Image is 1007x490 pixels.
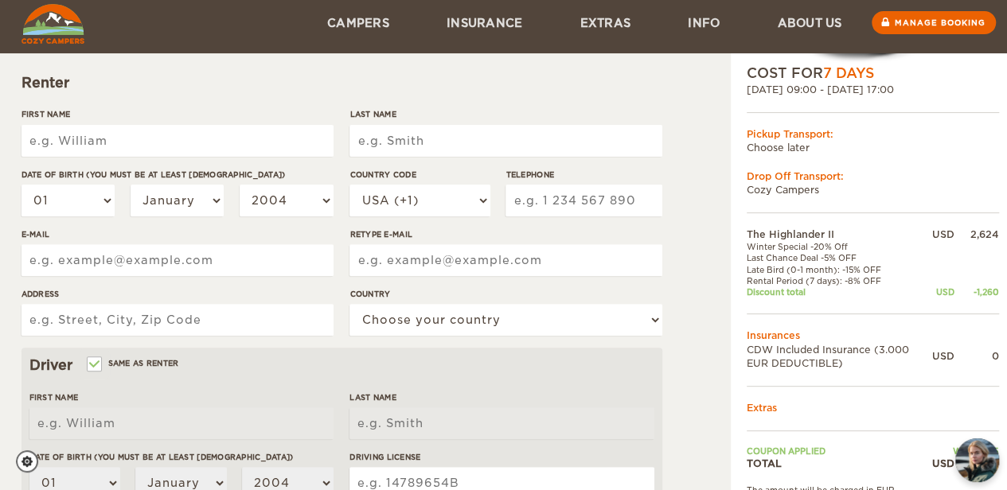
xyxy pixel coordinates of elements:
[349,125,662,157] input: e.g. Smith
[747,252,932,263] td: Last Chance Deal -5% OFF
[955,438,999,482] button: chat-button
[932,227,954,241] div: USD
[21,244,334,276] input: e.g. example@example.com
[747,457,932,470] td: TOTAL
[872,11,996,34] a: Manage booking
[747,183,999,196] td: Cozy Campers
[21,169,334,181] label: Date of birth (You must be at least [DEMOGRAPHIC_DATA])
[747,227,932,241] td: The Highlander II
[747,329,999,342] td: Insurances
[21,228,334,240] label: E-mail
[21,4,84,44] img: Cozy Campers
[954,457,999,470] div: 1,364
[747,169,999,183] div: Drop Off Transport:
[88,356,179,371] label: Same as renter
[932,349,954,363] div: USD
[29,391,334,403] label: First Name
[747,141,999,154] td: Choose later
[954,227,999,241] div: 2,624
[932,457,954,470] div: USD
[823,65,874,81] span: 7 Days
[349,407,654,439] input: e.g. Smith
[747,127,999,141] div: Pickup Transport:
[349,169,490,181] label: Country Code
[955,438,999,482] img: Freyja at Cozy Campers
[505,185,662,216] input: e.g. 1 234 567 890
[932,286,954,297] div: USD
[21,73,662,92] div: Renter
[349,451,654,463] label: Driving License
[21,304,334,336] input: e.g. Street, City, Zip Code
[16,450,49,472] a: Cookie settings
[349,108,662,120] label: Last Name
[21,108,334,120] label: First Name
[747,275,932,286] td: Rental Period (7 days): -8% OFF
[349,228,662,240] label: Retype E-mail
[88,360,99,371] input: Same as renter
[349,288,662,300] label: Country
[954,349,999,363] div: 0
[932,445,999,457] td: WINTER25
[349,391,654,403] label: Last Name
[29,356,654,375] div: Driver
[747,241,932,252] td: Winter Special -20% Off
[349,244,662,276] input: e.g. example@example.com
[505,169,662,181] label: Telephone
[21,125,334,157] input: e.g. William
[747,64,999,83] div: COST FOR
[29,407,334,439] input: e.g. William
[747,343,932,370] td: CDW Included Insurance (3.000 EUR DEDUCTIBLE)
[21,288,334,300] label: Address
[747,401,999,414] td: Extras
[29,451,334,463] label: Date of birth (You must be at least [DEMOGRAPHIC_DATA])
[747,264,932,275] td: Late Bird (0-1 month): -15% OFF
[747,445,932,457] td: Coupon applied
[747,286,932,297] td: Discount total
[954,286,999,297] div: -1,260
[747,83,999,96] div: [DATE] 09:00 - [DATE] 17:00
